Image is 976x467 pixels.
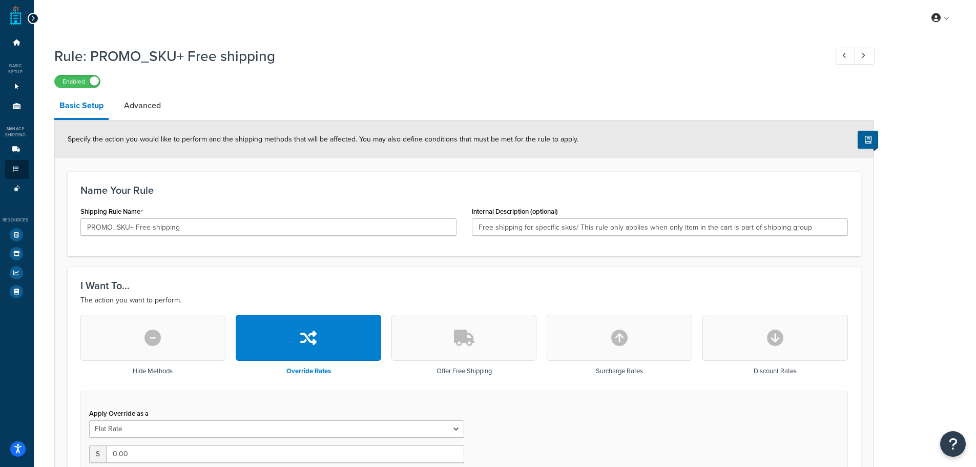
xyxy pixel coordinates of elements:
a: Next Record [855,48,875,65]
li: Shipping Rules [5,160,29,179]
li: Dashboard [5,33,29,52]
h3: Name Your Rule [80,185,848,196]
h3: Discount Rates [754,368,797,375]
li: Advanced Features [5,179,29,198]
label: Apply Override as a [89,410,149,417]
button: Show Help Docs [858,131,878,149]
label: Enabled [55,75,100,88]
li: Origins [5,97,29,116]
li: Marketplace [5,245,29,263]
li: Help Docs [5,282,29,301]
h3: I Want To... [80,280,848,291]
li: Carriers [5,140,29,159]
li: Websites [5,77,29,96]
p: The action you want to perform. [80,294,848,307]
h3: Hide Methods [133,368,173,375]
h3: Offer Free Shipping [437,368,492,375]
span: Specify the action you would like to perform and the shipping methods that will be affected. You ... [68,134,578,145]
h1: Rule: PROMO_SKU+ Free shipping [54,46,817,66]
h3: Surcharge Rates [596,368,643,375]
label: Shipping Rule Name [80,208,143,216]
button: Open Resource Center [940,431,966,457]
li: Test Your Rates [5,226,29,244]
a: Advanced [119,93,166,118]
a: Basic Setup [54,93,109,120]
h3: Override Rates [286,368,331,375]
span: $ [89,445,106,463]
label: Internal Description (optional) [472,208,558,215]
a: Previous Record [836,48,856,65]
li: Analytics [5,263,29,282]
